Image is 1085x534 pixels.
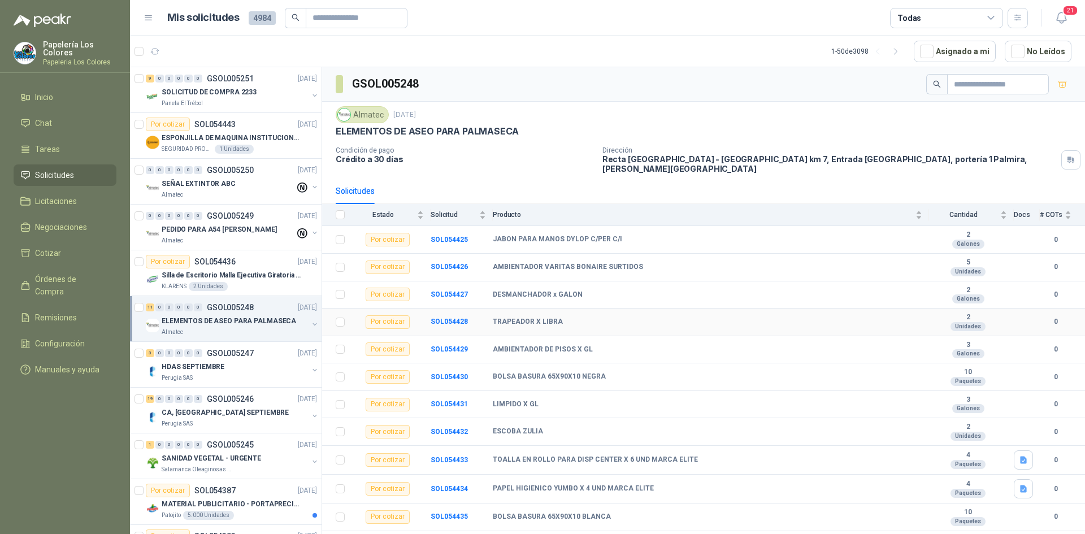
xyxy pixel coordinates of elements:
[929,396,1007,405] b: 3
[146,319,159,332] img: Company Logo
[35,169,74,181] span: Solicitudes
[493,204,929,226] th: Producto
[162,465,233,474] p: Salamanca Oleaginosas SAS
[1040,262,1071,272] b: 0
[35,363,99,376] span: Manuales y ayuda
[366,261,410,274] div: Por cotizar
[183,511,234,520] div: 5.000 Unidades
[146,484,190,497] div: Por cotizar
[207,303,254,311] p: GSOL005248
[215,145,254,154] div: 1 Unidades
[952,404,984,413] div: Galones
[14,268,116,302] a: Órdenes de Compra
[184,166,193,174] div: 0
[951,460,986,469] div: Paquetes
[146,349,154,357] div: 3
[130,250,322,296] a: Por cotizarSOL054436[DATE] Company LogoSilla de Escritorio Malla Ejecutiva Giratoria Cromada con ...
[366,510,410,524] div: Por cotizar
[162,145,212,154] p: SEGURIDAD PROVISER LTDA
[1040,427,1071,437] b: 0
[43,41,116,57] p: Papelería Los Colores
[146,166,154,174] div: 0
[431,373,468,381] b: SOL054430
[146,75,154,83] div: 9
[366,233,410,246] div: Por cotizar
[393,110,416,120] p: [DATE]
[162,328,183,337] p: Almatec
[146,163,319,199] a: 0 0 0 0 0 0 GSOL005250[DATE] Company LogoSEÑAL EXTINTOR ABCAlmatec
[298,119,317,130] p: [DATE]
[952,240,984,249] div: Galones
[366,482,410,496] div: Por cotizar
[175,395,183,403] div: 0
[35,311,77,324] span: Remisiones
[194,487,236,494] p: SOL054387
[162,87,257,98] p: SOLICITUD DE COMPRA 2233
[14,138,116,160] a: Tareas
[929,313,1007,322] b: 2
[493,455,698,464] b: TOALLA EN ROLLO PARA DISP CENTER X 6 UND MARCA ELITE
[155,212,164,220] div: 0
[184,441,193,449] div: 0
[175,166,183,174] div: 0
[298,165,317,176] p: [DATE]
[175,441,183,449] div: 0
[155,441,164,449] div: 0
[602,146,1057,154] p: Dirección
[493,400,539,409] b: LIMPIDO X GL
[351,211,415,219] span: Estado
[351,204,431,226] th: Estado
[43,59,116,66] p: Papeleria Los Colores
[14,333,116,354] a: Configuración
[933,80,941,88] span: search
[929,231,1007,240] b: 2
[162,99,203,108] p: Panela El Trébol
[431,318,468,325] a: SOL054428
[929,258,1007,267] b: 5
[897,12,921,24] div: Todas
[431,485,468,493] b: SOL054434
[162,407,289,418] p: CA, [GEOGRAPHIC_DATA] SEPTIEMBRE
[493,290,583,299] b: DESMANCHADOR x GALON
[14,164,116,186] a: Solicitudes
[155,166,164,174] div: 0
[130,479,322,525] a: Por cotizarSOL054387[DATE] Company LogoMATERIAL PUBLICITARIO - PORTAPRECIOS VER ADJUNTOPatojito5....
[14,242,116,264] a: Cotizar
[207,349,254,357] p: GSOL005247
[431,456,468,464] a: SOL054433
[146,438,319,474] a: 1 0 0 0 0 0 GSOL005245[DATE] Company LogoSANIDAD VEGETAL - URGENTESalamanca Oleaginosas SAS
[366,370,410,384] div: Por cotizar
[1040,289,1071,300] b: 0
[929,508,1007,517] b: 10
[1051,8,1071,28] button: 21
[298,485,317,496] p: [DATE]
[366,342,410,356] div: Por cotizar
[298,302,317,313] p: [DATE]
[336,125,519,137] p: ELEMENTOS DE ASEO PARA PALMASECA
[162,419,193,428] p: Perugia SAS
[431,400,468,408] a: SOL054431
[336,106,389,123] div: Almatec
[1040,484,1071,494] b: 0
[162,179,236,189] p: SEÑAL EXTINTOR ABC
[35,143,60,155] span: Tareas
[929,480,1007,489] b: 4
[493,427,543,436] b: ESCOBA ZULIA
[146,90,159,103] img: Company Logo
[162,499,302,510] p: MATERIAL PUBLICITARIO - PORTAPRECIOS VER ADJUNTO
[194,120,236,128] p: SOL054443
[175,349,183,357] div: 0
[431,428,468,436] a: SOL054432
[1040,511,1071,522] b: 0
[14,112,116,134] a: Chat
[146,395,154,403] div: 19
[951,377,986,386] div: Paquetes
[165,166,173,174] div: 0
[146,255,190,268] div: Por cotizar
[431,236,468,244] a: SOL054425
[298,73,317,84] p: [DATE]
[493,513,611,522] b: BOLSA BASURA 65X90X10 BLANCA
